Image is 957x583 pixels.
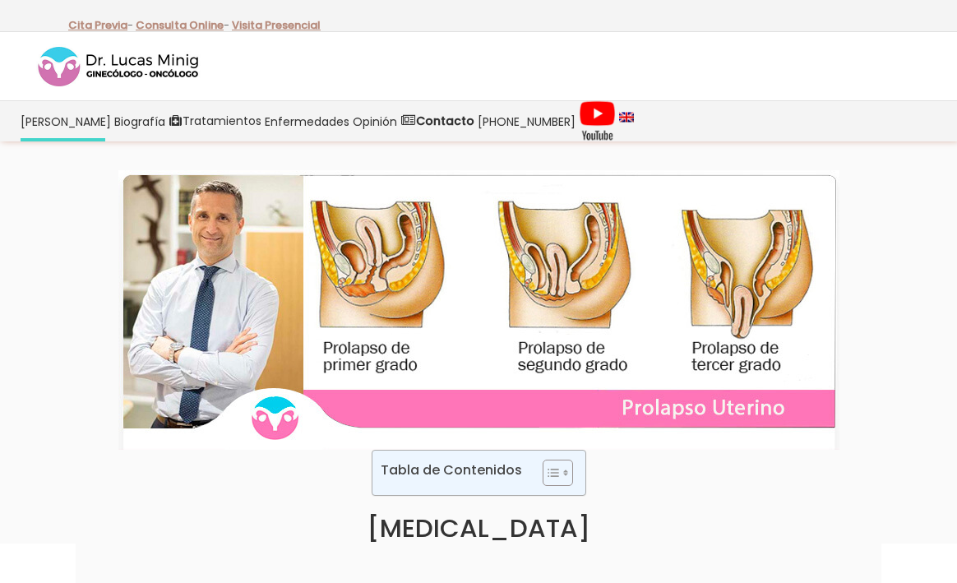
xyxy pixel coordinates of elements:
[114,112,165,131] span: Biografía
[68,17,127,33] a: Cita Previa
[183,112,261,131] span: Tratamientos
[263,101,351,141] a: Enfermedades
[21,112,111,131] span: [PERSON_NAME]
[167,101,263,141] a: Tratamientos
[136,17,224,33] a: Consulta Online
[617,101,636,141] a: language english
[232,17,321,33] a: Visita Presencial
[399,101,476,141] a: Contacto
[381,460,522,479] p: Tabla de Contenidos
[530,459,569,487] a: Toggle Table of Content
[577,101,617,141] a: Videos Youtube Ginecología
[579,100,616,141] img: Videos Youtube Ginecología
[19,101,113,141] a: [PERSON_NAME]
[136,15,229,36] p: -
[476,101,577,141] a: [PHONE_NUMBER]
[113,101,167,141] a: Biografía
[353,112,397,131] span: Opinión
[619,112,634,122] img: language english
[478,112,576,131] span: [PHONE_NUMBER]
[118,170,839,450] img: prolapso uterino definición
[68,15,133,36] p: -
[416,113,474,129] strong: Contacto
[351,101,399,141] a: Opinión
[265,112,349,131] span: Enfermedades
